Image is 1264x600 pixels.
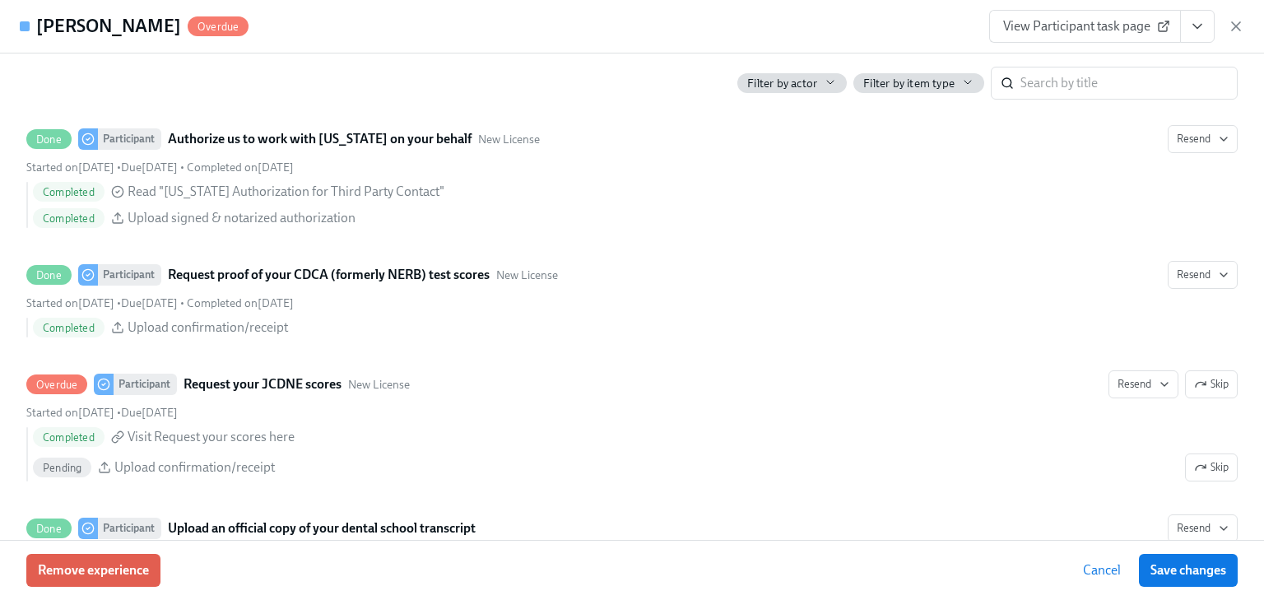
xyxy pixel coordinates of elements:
span: Monday, May 26th 2025, 10:00 am [121,296,178,310]
span: Monday, May 26th 2025, 10:00 am [121,406,178,420]
span: Filter by actor [747,76,817,91]
span: Upload confirmation/receipt [128,319,288,337]
span: Upload signed & notarized authorization [128,209,355,227]
span: Remove experience [38,562,149,579]
span: Wednesday, June 4th 2025, 10:00 am [121,160,178,174]
a: View Participant task page [989,10,1181,43]
div: • [26,405,178,421]
span: Done [26,269,72,281]
span: Cancel [1083,562,1121,579]
span: Resend [1177,131,1229,147]
button: Filter by actor [737,73,847,93]
button: OverdueParticipantRequest your JCDNE scoresNew LicenseSkipStarted on[DATE] •Due[DATE] CompletedVi... [1108,370,1178,398]
div: Participant [98,264,161,286]
strong: Request proof of your CDCA (formerly NERB) test scores [168,265,490,285]
strong: Authorize us to work with [US_STATE] on your behalf [168,129,472,149]
span: Filter by item type [863,76,955,91]
span: Wednesday, May 28th 2025, 9:44 am [187,160,294,174]
span: Resend [1177,520,1229,537]
span: Wednesday, May 21st 2025, 1:04 pm [26,160,114,174]
span: Resend [1177,267,1229,283]
button: DoneParticipantUpload an official copy of your dental school transcriptStarted on[DATE] •Due[DATE... [1168,514,1238,542]
strong: Upload an official copy of your dental school transcript [168,519,476,538]
span: This task uses the "New License" audience [348,377,410,393]
span: This task uses the "New License" audience [496,267,558,283]
span: Skip [1194,376,1229,393]
span: Wednesday, May 21st 2025, 1:04 pm [26,406,114,420]
span: View Participant task page [1003,18,1167,35]
span: Overdue [26,379,87,391]
span: Resend [1118,376,1169,393]
button: OverdueParticipantRequest your JCDNE scoresNew LicenseResendSkipStarted on[DATE] •Due[DATE] Compl... [1185,453,1238,481]
strong: Request your JCDNE scores [184,374,342,394]
div: Participant [114,374,177,395]
button: DoneParticipantRequest proof of your CDCA (formerly NERB) test scoresNew LicenseStarted on[DATE] ... [1168,261,1238,289]
span: Done [26,523,72,535]
button: Remove experience [26,554,160,587]
div: • • [26,160,294,175]
div: • • [26,295,294,311]
button: Filter by item type [853,73,984,93]
span: Thursday, May 22nd 2025, 11:12 am [187,296,294,310]
button: DoneParticipantAuthorize us to work with [US_STATE] on your behalfNew LicenseStarted on[DATE] •Du... [1168,125,1238,153]
span: Completed [33,186,105,198]
span: Save changes [1150,562,1226,579]
button: Cancel [1071,554,1132,587]
button: Save changes [1139,554,1238,587]
span: Completed [33,431,105,444]
input: Search by title [1020,67,1238,100]
span: Read "[US_STATE] Authorization for Third Party Contact" [128,183,444,201]
button: OverdueParticipantRequest your JCDNE scoresNew LicenseResendStarted on[DATE] •Due[DATE] Completed... [1185,370,1238,398]
span: Completed [33,212,105,225]
span: Done [26,133,72,146]
div: Participant [98,128,161,150]
span: Pending [33,462,91,474]
span: This task uses the "New License" audience [478,132,540,147]
div: Participant [98,518,161,539]
span: Upload confirmation/receipt [114,458,275,477]
span: Visit Request your scores here [128,428,295,446]
span: Wednesday, May 21st 2025, 1:04 pm [26,296,114,310]
button: View task page [1180,10,1215,43]
span: Overdue [188,21,249,33]
span: Skip [1194,459,1229,476]
h4: [PERSON_NAME] [36,14,181,39]
span: Completed [33,322,105,334]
